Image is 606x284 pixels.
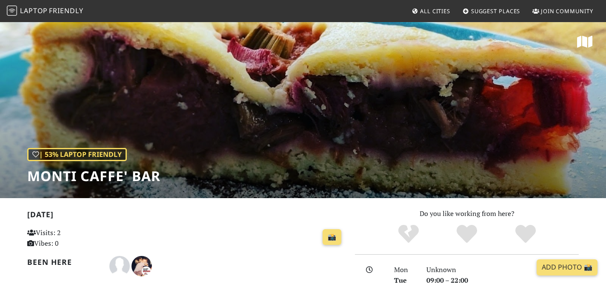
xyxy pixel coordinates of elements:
[323,229,341,245] a: 📸
[27,210,345,222] h2: [DATE]
[537,259,597,275] a: Add Photo 📸
[109,256,130,276] img: 2247-magda.jpg
[27,148,127,162] div: | 53% Laptop Friendly
[421,264,584,275] div: Unknown
[27,227,126,249] p: Visits: 2 Vibes: 0
[496,224,555,245] div: Definitely!
[27,258,99,267] h2: Been here
[389,264,421,275] div: Mon
[7,4,83,19] a: LaptopFriendly LaptopFriendly
[355,208,579,219] p: Do you like working from here?
[437,224,496,245] div: Yes
[131,256,152,276] img: 2229-chiara.jpg
[131,261,152,270] span: Chiara Cicchelli
[529,3,597,19] a: Join Community
[20,6,48,15] span: Laptop
[420,7,450,15] span: All Cities
[27,168,160,184] h1: MONTI Caffe' BAR
[379,224,438,245] div: No
[459,3,524,19] a: Suggest Places
[7,6,17,16] img: LaptopFriendly
[408,3,454,19] a: All Cities
[49,6,83,15] span: Friendly
[109,261,131,270] span: Magda Magda
[541,7,593,15] span: Join Community
[471,7,520,15] span: Suggest Places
